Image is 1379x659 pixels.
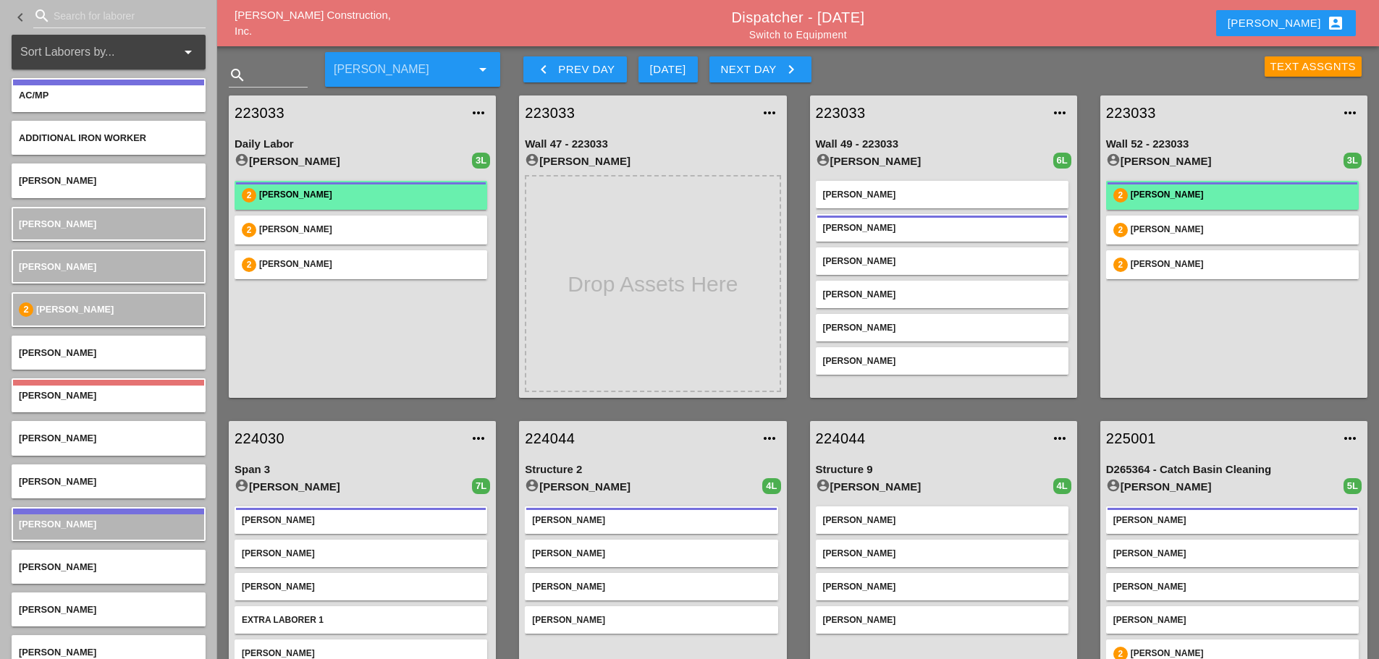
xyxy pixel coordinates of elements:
[235,153,249,167] i: account_circle
[532,580,770,593] div: [PERSON_NAME]
[525,478,539,493] i: account_circle
[823,255,1061,268] div: [PERSON_NAME]
[525,462,780,478] div: Structure 2
[816,153,830,167] i: account_circle
[816,462,1071,478] div: Structure 9
[823,613,1061,626] div: [PERSON_NAME]
[1106,478,1121,493] i: account_circle
[242,547,480,560] div: [PERSON_NAME]
[235,153,472,170] div: [PERSON_NAME]
[816,102,1042,124] a: 223033
[823,321,1061,334] div: [PERSON_NAME]
[1106,462,1362,478] div: D265364 - Catch Basin Cleaning
[472,153,490,169] div: 3L
[721,61,800,78] div: Next Day
[19,175,96,186] span: [PERSON_NAME]
[19,218,96,229] span: [PERSON_NAME]
[235,9,391,38] a: [PERSON_NAME] Construction, Inc.
[823,354,1061,367] div: [PERSON_NAME]
[761,430,778,447] i: more_horiz
[19,261,96,272] span: [PERSON_NAME]
[1113,613,1351,626] div: [PERSON_NAME]
[1106,153,1121,167] i: account_circle
[19,347,96,358] span: [PERSON_NAME]
[525,136,780,153] div: Wall 47 - 223033
[761,104,778,122] i: more_horiz
[525,478,762,496] div: [PERSON_NAME]
[19,647,96,658] span: [PERSON_NAME]
[1341,104,1359,122] i: more_horiz
[54,4,185,27] input: Search for laborer
[229,67,246,84] i: search
[242,258,256,272] div: 2
[532,613,770,626] div: [PERSON_NAME]
[532,547,770,560] div: [PERSON_NAME]
[732,9,865,25] a: Dispatcher - [DATE]
[532,514,770,527] div: [PERSON_NAME]
[1344,478,1362,494] div: 5L
[235,478,472,496] div: [PERSON_NAME]
[1341,430,1359,447] i: more_horiz
[1051,104,1068,122] i: more_horiz
[235,462,490,478] div: Span 3
[180,43,197,61] i: arrow_drop_down
[823,288,1061,301] div: [PERSON_NAME]
[535,61,615,78] div: Prev Day
[525,102,751,124] a: 223033
[525,428,751,449] a: 224044
[19,302,33,317] div: 2
[259,188,480,203] div: [PERSON_NAME]
[1327,14,1344,32] i: account_box
[816,428,1042,449] a: 224044
[525,153,780,170] div: [PERSON_NAME]
[12,9,29,26] i: keyboard_arrow_left
[823,188,1061,201] div: [PERSON_NAME]
[1106,478,1344,496] div: [PERSON_NAME]
[1113,580,1351,593] div: [PERSON_NAME]
[36,304,114,315] span: [PERSON_NAME]
[1131,223,1351,237] div: [PERSON_NAME]
[1113,514,1351,527] div: [PERSON_NAME]
[242,188,256,203] div: 2
[823,514,1061,527] div: [PERSON_NAME]
[235,136,490,153] div: Daily Labor
[1053,153,1071,169] div: 6L
[1106,136,1362,153] div: Wall 52 - 223033
[1270,59,1357,75] div: Text Assgnts
[823,221,1061,234] div: [PERSON_NAME]
[242,580,480,593] div: [PERSON_NAME]
[816,136,1071,153] div: Wall 49 - 223033
[259,223,480,237] div: [PERSON_NAME]
[762,478,780,494] div: 4L
[19,390,96,401] span: [PERSON_NAME]
[823,547,1061,560] div: [PERSON_NAME]
[19,90,49,101] span: AC/MP
[1265,56,1362,77] button: Text Assgnts
[242,613,480,626] div: Extra Laborer 1
[749,29,847,41] a: Switch to Equipment
[816,478,1053,496] div: [PERSON_NAME]
[1051,430,1068,447] i: more_horiz
[472,478,490,494] div: 7L
[1106,153,1344,170] div: [PERSON_NAME]
[783,61,800,78] i: keyboard_arrow_right
[1113,258,1128,272] div: 2
[242,514,480,527] div: [PERSON_NAME]
[235,478,249,493] i: account_circle
[638,56,698,82] button: [DATE]
[19,433,96,443] span: [PERSON_NAME]
[19,604,96,615] span: [PERSON_NAME]
[259,258,480,272] div: [PERSON_NAME]
[1106,428,1333,449] a: 225001
[235,102,461,124] a: 223033
[1344,153,1362,169] div: 3L
[650,61,686,78] div: [DATE]
[19,561,96,572] span: [PERSON_NAME]
[525,153,539,167] i: account_circle
[1131,258,1351,272] div: [PERSON_NAME]
[1053,478,1071,494] div: 4L
[474,61,492,78] i: arrow_drop_down
[523,56,626,82] button: Prev Day
[816,153,1053,170] div: [PERSON_NAME]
